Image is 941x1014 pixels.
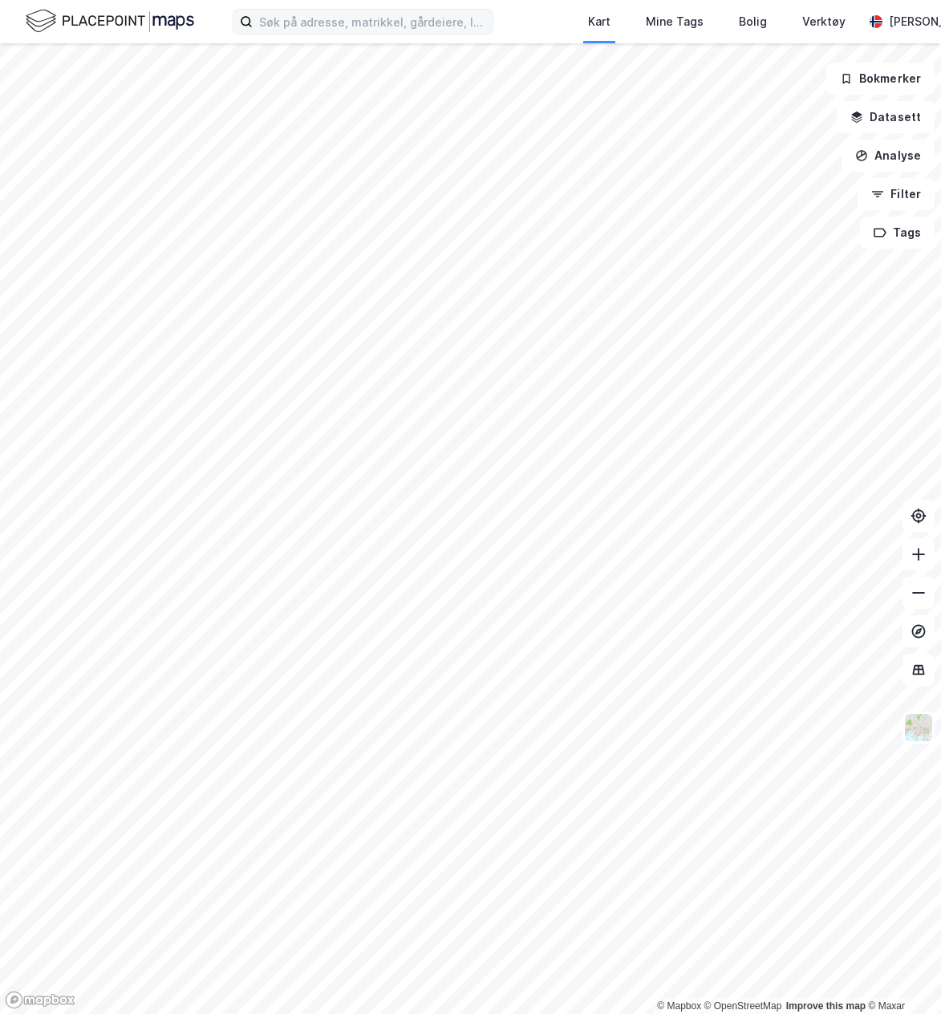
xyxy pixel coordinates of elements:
button: Analyse [842,140,935,172]
img: Z [903,712,934,743]
button: Tags [860,217,935,249]
a: OpenStreetMap [704,1000,782,1012]
div: Kontrollprogram for chat [861,937,941,1014]
div: Bolig [739,12,767,31]
a: Mapbox [657,1000,701,1012]
input: Søk på adresse, matrikkel, gårdeiere, leietakere eller personer [253,10,493,34]
button: Filter [858,178,935,210]
a: Improve this map [786,1000,866,1012]
a: Mapbox homepage [5,991,75,1009]
iframe: Chat Widget [861,937,941,1014]
div: Kart [588,12,610,31]
img: logo.f888ab2527a4732fd821a326f86c7f29.svg [26,7,194,35]
div: Mine Tags [646,12,704,31]
button: Datasett [837,101,935,133]
button: Bokmerker [826,63,935,95]
div: Verktøy [802,12,846,31]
